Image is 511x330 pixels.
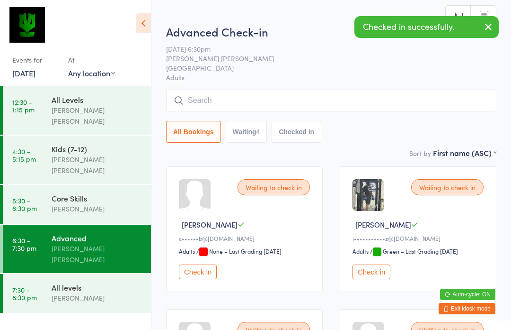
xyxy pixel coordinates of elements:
[3,274,151,313] a: 7:30 -8:30 pmAll levels[PERSON_NAME]
[9,7,45,43] img: Krav Maga Defence Institute
[370,247,458,255] span: / Green – Last Grading [DATE]
[166,73,496,82] span: Adults
[354,16,499,38] div: Checked in successfully.
[182,220,238,229] span: [PERSON_NAME]
[355,220,411,229] span: [PERSON_NAME]
[352,265,390,279] button: Check in
[12,237,36,252] time: 6:30 - 7:30 pm
[12,52,59,68] div: Events for
[166,44,482,54] span: [DATE] 6:30pm
[352,179,384,211] img: image1731296906.png
[226,121,267,143] button: Waiting4
[52,105,143,127] div: [PERSON_NAME] [PERSON_NAME]
[52,193,143,203] div: Core Skills
[3,136,151,184] a: 4:30 -5:15 pmKids (7-12)[PERSON_NAME] [PERSON_NAME]
[433,147,496,158] div: First name (ASC)
[238,179,310,195] div: Waiting to check in
[179,234,313,242] div: c••••••b@[DOMAIN_NAME]
[52,293,143,303] div: [PERSON_NAME]
[409,148,431,158] label: Sort by
[12,68,35,78] a: [DATE]
[68,52,115,68] div: At
[166,24,496,39] h2: Advanced Check-in
[256,128,260,136] div: 4
[52,243,143,265] div: [PERSON_NAME] [PERSON_NAME]
[52,282,143,293] div: All levels
[12,286,37,301] time: 7:30 - 8:30 pm
[439,303,495,314] button: Exit kiosk mode
[12,197,37,212] time: 5:30 - 6:30 pm
[166,54,482,63] span: [PERSON_NAME] [PERSON_NAME]
[3,86,151,135] a: 12:30 -1:15 pmAll Levels[PERSON_NAME] [PERSON_NAME]
[52,144,143,154] div: Kids (7-12)
[166,63,482,73] span: [GEOGRAPHIC_DATA]
[179,265,217,279] button: Check in
[52,233,143,243] div: Advanced
[166,90,496,111] input: Search
[196,247,282,255] span: / None – Last Grading [DATE]
[52,94,143,105] div: All Levels
[3,225,151,273] a: 6:30 -7:30 pmAdvanced[PERSON_NAME] [PERSON_NAME]
[166,121,221,143] button: All Bookings
[411,179,484,195] div: Waiting to check in
[352,234,486,242] div: j•••••••••••z@[DOMAIN_NAME]
[68,68,115,78] div: Any location
[352,247,369,255] div: Adults
[52,203,143,214] div: [PERSON_NAME]
[272,121,321,143] button: Checked in
[3,185,151,224] a: 5:30 -6:30 pmCore Skills[PERSON_NAME]
[12,147,36,163] time: 4:30 - 5:15 pm
[179,247,195,255] div: Adults
[12,98,35,113] time: 12:30 - 1:15 pm
[440,289,495,300] button: Auto-cycle: ON
[52,154,143,176] div: [PERSON_NAME] [PERSON_NAME]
